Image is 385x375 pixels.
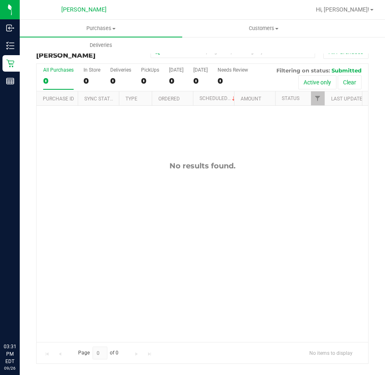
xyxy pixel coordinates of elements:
a: Scheduled [199,95,237,101]
a: Sync Status [84,96,116,102]
span: [PERSON_NAME] [61,6,107,13]
div: [DATE] [193,67,208,73]
div: 0 [110,76,131,86]
a: Status [282,95,299,101]
span: Page of 0 [71,347,125,359]
a: Filter [311,91,325,105]
span: Deliveries [79,42,123,49]
a: Ordered [158,96,180,102]
span: Purchases [20,25,182,32]
inline-svg: Inventory [6,42,14,50]
div: PickUps [141,67,159,73]
a: Amount [241,96,261,102]
div: 0 [83,76,100,86]
a: Type [125,96,137,102]
div: 0 [193,76,208,86]
div: Deliveries [110,67,131,73]
span: [PERSON_NAME] [36,51,95,59]
div: 0 [141,76,159,86]
inline-svg: Retail [6,59,14,68]
a: Last Updated By [331,96,373,102]
iframe: Resource center [8,309,33,334]
div: All Purchases [43,67,74,73]
a: Purchases [20,20,182,37]
div: In Store [83,67,100,73]
span: Customers [183,25,344,32]
a: Purchase ID [43,96,74,102]
span: Filtering on status: [276,67,330,74]
p: 03:31 PM EDT [4,343,16,365]
div: Needs Review [218,67,248,73]
p: 09/26 [4,365,16,371]
button: Active only [298,75,336,89]
a: Customers [182,20,345,37]
inline-svg: Inbound [6,24,14,32]
inline-svg: Reports [6,77,14,85]
div: 0 [218,76,248,86]
button: Clear [338,75,362,89]
span: Submitted [332,67,362,74]
div: No results found. [37,161,368,170]
span: Hi, [PERSON_NAME]! [316,6,369,13]
div: [DATE] [169,67,183,73]
h3: Purchase Fulfillment: [36,44,147,59]
span: No items to display [303,347,359,359]
a: Deliveries [20,37,182,54]
div: 0 [43,76,74,86]
div: 0 [169,76,183,86]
